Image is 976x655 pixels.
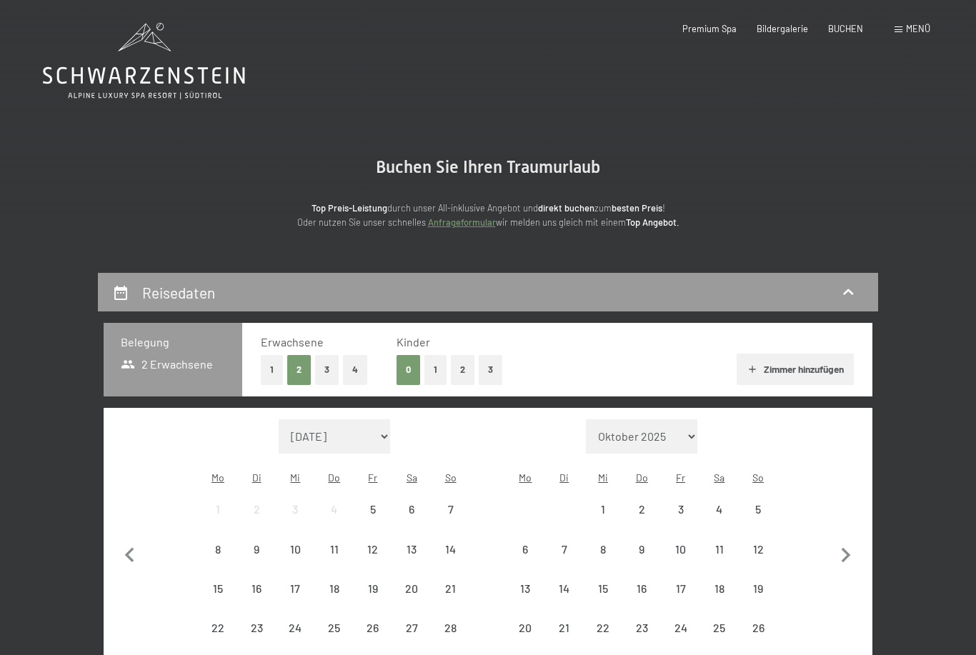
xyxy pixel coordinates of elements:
[315,569,354,608] div: Anreise nicht möglich
[200,544,236,579] div: 8
[700,569,739,608] div: Sat Oct 18 2025
[317,583,352,619] div: 18
[636,471,648,484] abbr: Donnerstag
[622,569,661,608] div: Anreise nicht möglich
[507,544,543,579] div: 6
[276,490,314,529] div: Wed Sep 03 2025
[676,471,685,484] abbr: Freitag
[237,609,276,647] div: Tue Sep 23 2025
[740,504,776,539] div: 5
[392,609,431,647] div: Sat Sep 27 2025
[431,609,469,647] div: Anreise nicht möglich
[261,335,324,349] span: Erwachsene
[662,583,698,619] div: 17
[261,355,283,384] button: 1
[624,544,659,579] div: 9
[700,609,739,647] div: Sat Oct 25 2025
[700,490,739,529] div: Sat Oct 04 2025
[237,529,276,568] div: Anreise nicht möglich
[682,23,737,34] span: Premium Spa
[199,529,237,568] div: Mon Sep 08 2025
[739,529,777,568] div: Sun Oct 12 2025
[392,490,431,529] div: Sat Sep 06 2025
[545,569,584,608] div: Tue Oct 14 2025
[585,544,621,579] div: 8
[559,471,569,484] abbr: Dienstag
[315,529,354,568] div: Anreise nicht möglich
[739,569,777,608] div: Anreise nicht möglich
[906,23,930,34] span: Menü
[662,504,698,539] div: 3
[545,609,584,647] div: Anreise nicht möglich
[142,284,215,301] h2: Reisedaten
[714,471,724,484] abbr: Samstag
[376,157,600,177] span: Buchen Sie Ihren Traumurlaub
[702,583,737,619] div: 18
[276,529,314,568] div: Anreise nicht möglich
[479,355,502,384] button: 3
[354,609,392,647] div: Fri Sep 26 2025
[355,544,391,579] div: 12
[392,529,431,568] div: Anreise nicht möglich
[585,504,621,539] div: 1
[506,609,544,647] div: Mon Oct 20 2025
[752,471,764,484] abbr: Sonntag
[622,529,661,568] div: Thu Oct 09 2025
[392,569,431,608] div: Sat Sep 20 2025
[121,356,213,372] span: 2 Erwachsene
[343,355,367,384] button: 4
[431,529,469,568] div: Sun Sep 14 2025
[397,355,420,384] button: 0
[702,504,737,539] div: 4
[431,569,469,608] div: Anreise nicht möglich
[584,569,622,608] div: Anreise nicht möglich
[828,23,863,34] a: BUCHEN
[661,529,699,568] div: Fri Oct 10 2025
[739,609,777,647] div: Sun Oct 26 2025
[431,490,469,529] div: Sun Sep 07 2025
[202,201,774,230] p: durch unser All-inklusive Angebot und zum ! Oder nutzen Sie unser schnelles wir melden uns gleich...
[661,490,699,529] div: Anreise nicht möglich
[506,529,544,568] div: Mon Oct 06 2025
[121,334,225,350] h3: Belegung
[622,609,661,647] div: Anreise nicht möglich
[739,529,777,568] div: Anreise nicht möglich
[598,471,608,484] abbr: Mittwoch
[432,504,468,539] div: 7
[612,202,662,214] strong: besten Preis
[507,583,543,619] div: 13
[239,583,274,619] div: 16
[277,544,313,579] div: 10
[584,529,622,568] div: Wed Oct 08 2025
[276,609,314,647] div: Wed Sep 24 2025
[622,609,661,647] div: Thu Oct 23 2025
[317,504,352,539] div: 4
[545,529,584,568] div: Tue Oct 07 2025
[354,609,392,647] div: Anreise nicht möglich
[354,569,392,608] div: Anreise nicht möglich
[317,544,352,579] div: 11
[739,609,777,647] div: Anreise nicht möglich
[661,490,699,529] div: Fri Oct 03 2025
[700,569,739,608] div: Anreise nicht möglich
[355,583,391,619] div: 19
[545,609,584,647] div: Tue Oct 21 2025
[702,544,737,579] div: 11
[392,529,431,568] div: Sat Sep 13 2025
[547,583,582,619] div: 14
[428,216,496,228] a: Anfrageformular
[354,490,392,529] div: Fri Sep 05 2025
[757,23,808,34] a: Bildergalerie
[584,609,622,647] div: Anreise nicht möglich
[700,609,739,647] div: Anreise nicht möglich
[237,569,276,608] div: Anreise nicht möglich
[199,609,237,647] div: Mon Sep 22 2025
[661,569,699,608] div: Anreise nicht möglich
[315,569,354,608] div: Thu Sep 18 2025
[740,544,776,579] div: 12
[276,609,314,647] div: Anreise nicht möglich
[199,529,237,568] div: Anreise nicht möglich
[394,544,429,579] div: 13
